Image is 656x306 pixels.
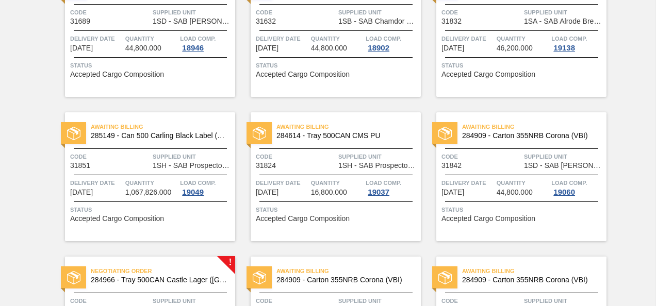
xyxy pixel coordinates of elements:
[524,296,604,306] span: Supplied Unit
[125,189,172,196] span: 1,067,826.000
[441,151,521,162] span: Code
[256,151,336,162] span: Code
[338,296,418,306] span: Supplied Unit
[462,276,598,284] span: 284909 - Carton 355NRB Corona (VBI)
[256,18,276,25] span: 31632
[235,112,421,241] a: statusAwaiting Billing284614 - Tray 500CAN CMS PUCode31824Supplied Unit1SH - SAB Prospecton Brewe...
[366,33,418,52] a: Load Comp.18902
[70,215,164,223] span: Accepted Cargo Composition
[153,296,233,306] span: Supplied Unit
[67,127,80,140] img: status
[524,151,604,162] span: Supplied Unit
[421,112,606,241] a: statusAwaiting Billing284909 - Carton 355NRB Corona (VBI)Code31842Supplied Unit1SD - SAB [PERSON_...
[497,189,533,196] span: 44,800.000
[366,188,391,196] div: 19037
[276,266,421,276] span: Awaiting Billing
[441,205,604,215] span: Status
[438,271,452,284] img: status
[70,18,90,25] span: 31689
[441,189,464,196] span: 09/21/2025
[153,162,233,169] span: 1SH - SAB Prospecton Brewery
[256,44,278,52] span: 09/18/2025
[276,276,413,284] span: 284909 - Carton 355NRB Corona (VBI)
[311,189,347,196] span: 16,800.000
[70,296,150,306] span: Code
[70,60,233,71] span: Status
[438,127,452,140] img: status
[524,162,604,169] span: 1SD - SAB Rosslyn Brewery
[441,162,462,169] span: 31842
[551,33,604,52] a: Load Comp.19138
[256,296,336,306] span: Code
[253,271,266,284] img: status
[180,33,233,52] a: Load Comp.18946
[256,178,308,188] span: Delivery Date
[256,71,350,78] span: Accepted Cargo Composition
[441,7,521,18] span: Code
[551,33,587,44] span: Load Comp.
[366,44,391,52] div: 18902
[70,71,164,78] span: Accepted Cargo Composition
[125,33,178,44] span: Quantity
[462,132,598,140] span: 284909 - Carton 355NRB Corona (VBI)
[276,122,421,132] span: Awaiting Billing
[441,71,535,78] span: Accepted Cargo Composition
[67,271,80,284] img: status
[50,112,235,241] a: statusAwaiting Billing285149 - Can 500 Carling Black Label (KO 2025)Code31851Supplied Unit1SH - S...
[276,132,413,140] span: 284614 - Tray 500CAN CMS PU
[462,122,606,132] span: Awaiting Billing
[366,33,401,44] span: Load Comp.
[497,178,549,188] span: Quantity
[256,205,418,215] span: Status
[153,7,233,18] span: Supplied Unit
[125,44,161,52] span: 44,800.000
[256,7,336,18] span: Code
[441,178,494,188] span: Delivery Date
[338,151,418,162] span: Supplied Unit
[462,266,606,276] span: Awaiting Billing
[70,151,150,162] span: Code
[551,178,604,196] a: Load Comp.19060
[180,178,233,196] a: Load Comp.19049
[338,162,418,169] span: 1SH - SAB Prospecton Brewery
[70,7,150,18] span: Code
[497,33,549,44] span: Quantity
[441,215,535,223] span: Accepted Cargo Composition
[180,44,206,52] div: 18946
[366,178,401,188] span: Load Comp.
[91,132,227,140] span: 285149 - Can 500 Carling Black Label (KO 2025)
[180,178,216,188] span: Load Comp.
[91,266,235,276] span: Negotiating Order
[551,44,577,52] div: 19138
[311,44,347,52] span: 44,800.000
[441,296,521,306] span: Code
[180,33,216,44] span: Load Comp.
[256,162,276,169] span: 31824
[70,205,233,215] span: Status
[366,178,418,196] a: Load Comp.19037
[338,7,418,18] span: Supplied Unit
[180,188,206,196] div: 19049
[524,7,604,18] span: Supplied Unit
[256,60,418,71] span: Status
[70,162,90,169] span: 31851
[91,276,227,284] span: 284966 - Tray 500CAN Castle Lager (Hogwarts)
[441,33,494,44] span: Delivery Date
[256,215,350,223] span: Accepted Cargo Composition
[70,33,123,44] span: Delivery Date
[91,122,235,132] span: Awaiting Billing
[551,188,577,196] div: 19060
[311,178,364,188] span: Quantity
[524,18,604,25] span: 1SA - SAB Alrode Brewery
[441,60,604,71] span: Status
[256,189,278,196] span: 09/20/2025
[256,33,308,44] span: Delivery Date
[153,151,233,162] span: Supplied Unit
[441,18,462,25] span: 31832
[338,18,418,25] span: 1SB - SAB Chamdor Brewery
[441,44,464,52] span: 09/19/2025
[551,178,587,188] span: Load Comp.
[125,178,178,188] span: Quantity
[497,44,533,52] span: 46,200.000
[70,178,123,188] span: Delivery Date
